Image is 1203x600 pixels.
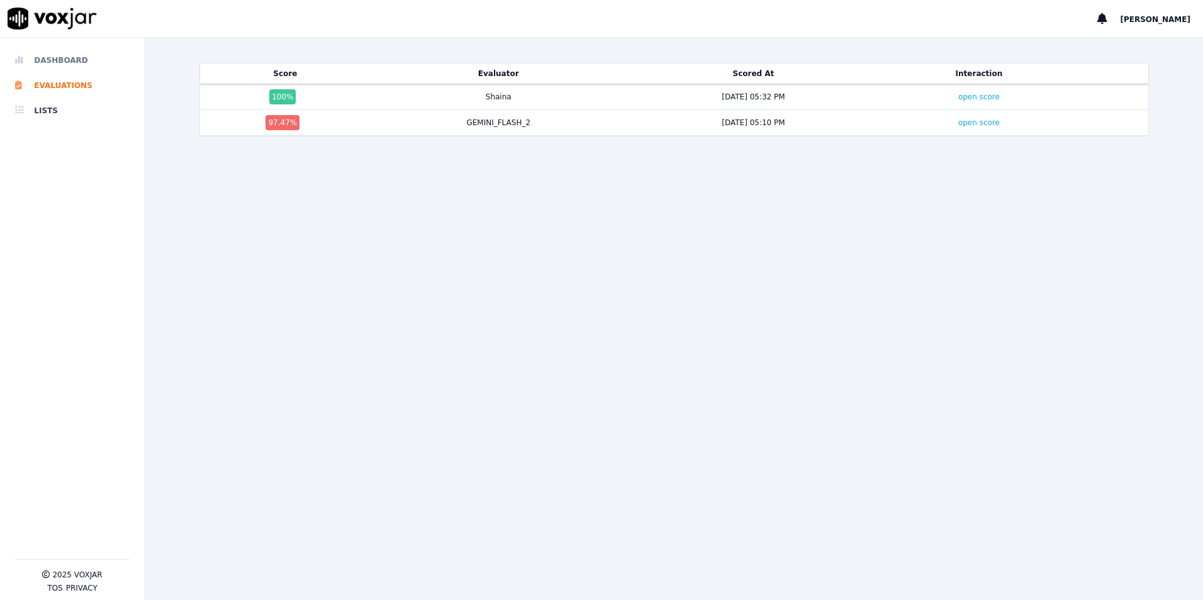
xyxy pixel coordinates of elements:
a: Evaluations [15,73,130,98]
div: Shaina [486,92,512,102]
button: TOS [47,583,62,593]
p: 2025 Voxjar [52,570,102,580]
div: [DATE] 05:32 PM [722,92,785,102]
a: open score [958,92,1000,101]
button: Score [273,69,297,79]
img: voxjar logo [8,8,97,30]
div: [DATE] 05:10 PM [722,118,785,128]
div: GEMINI_FLASH_2 [466,118,530,128]
a: open score [958,118,1000,127]
div: 97.47 % [266,115,299,130]
button: Scored At [733,69,775,79]
span: [PERSON_NAME] [1120,15,1190,24]
button: Evaluator [478,69,519,79]
a: Lists [15,98,130,123]
button: [PERSON_NAME] [1120,11,1203,26]
button: Privacy [66,583,98,593]
a: Dashboard [15,48,130,73]
button: Interaction [956,69,1003,79]
div: 100 % [269,89,296,104]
